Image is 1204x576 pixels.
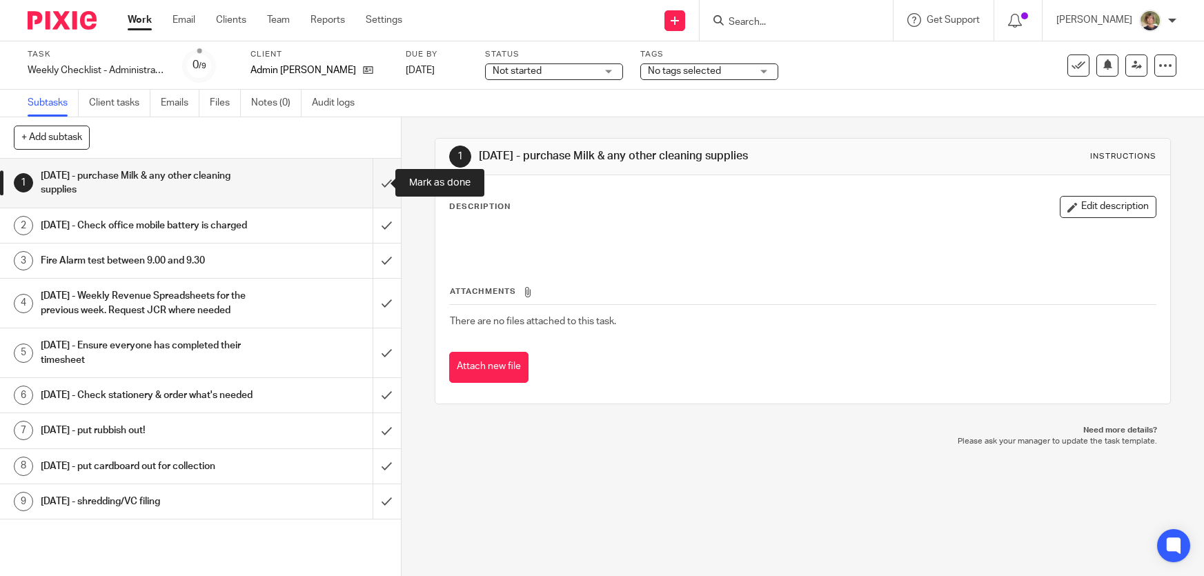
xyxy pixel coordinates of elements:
h1: [DATE] - purchase Milk & any other cleaning supplies [41,166,253,201]
div: Weekly Checklist - Administration Manager [28,63,166,77]
h1: Fire Alarm test between 9.00 and 9.30 [41,250,253,271]
img: Pixie [28,11,97,30]
a: Email [172,13,195,27]
a: Notes (0) [251,90,302,117]
p: [PERSON_NAME] [1056,13,1132,27]
a: Audit logs [312,90,365,117]
label: Client [250,49,388,60]
button: + Add subtask [14,126,90,149]
p: Description [449,201,511,212]
span: There are no files attached to this task. [450,317,616,326]
div: 6 [14,386,33,405]
label: Status [485,49,623,60]
a: Subtasks [28,90,79,117]
p: Need more details? [448,425,1156,436]
p: Please ask your manager to update the task template. [448,436,1156,447]
div: 7 [14,421,33,440]
div: 1 [449,146,471,168]
div: 1 [14,173,33,192]
h1: [DATE] - purchase Milk & any other cleaning supplies [479,149,832,163]
span: Not started [493,66,542,76]
small: /9 [199,62,206,70]
span: Attachments [450,288,516,295]
span: [DATE] [406,66,435,75]
button: Attach new file [449,352,529,383]
span: Get Support [927,15,980,25]
h1: [DATE] - shredding/VC filing [41,491,253,512]
h1: [DATE] - put cardboard out for collection [41,456,253,477]
div: 3 [14,251,33,270]
div: 0 [193,57,206,73]
a: Files [210,90,241,117]
div: 4 [14,294,33,313]
div: 8 [14,457,33,476]
label: Tags [640,49,778,60]
p: Admin [PERSON_NAME] [250,63,356,77]
h1: [DATE] - put rubbish out! [41,420,253,441]
h1: [DATE] - Check stationery & order what's needed [41,385,253,406]
img: High%20Res%20Andrew%20Price%20Accountants_Poppy%20Jakes%20photography-1142.jpg [1139,10,1161,32]
input: Search [727,17,851,29]
a: Reports [310,13,345,27]
div: Instructions [1090,151,1156,162]
label: Due by [406,49,468,60]
button: Edit description [1060,196,1156,218]
h1: [DATE] - Check office mobile battery is charged [41,215,253,236]
h1: [DATE] - Weekly Revenue Spreadsheets for the previous week. Request JCR where needed [41,286,253,321]
a: Work [128,13,152,27]
a: Settings [366,13,402,27]
a: Client tasks [89,90,150,117]
div: 2 [14,216,33,235]
div: 9 [14,492,33,511]
span: No tags selected [648,66,721,76]
a: Emails [161,90,199,117]
div: 5 [14,344,33,363]
label: Task [28,49,166,60]
h1: [DATE] - Ensure everyone has completed their timesheet [41,335,253,370]
a: Clients [216,13,246,27]
a: Team [267,13,290,27]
